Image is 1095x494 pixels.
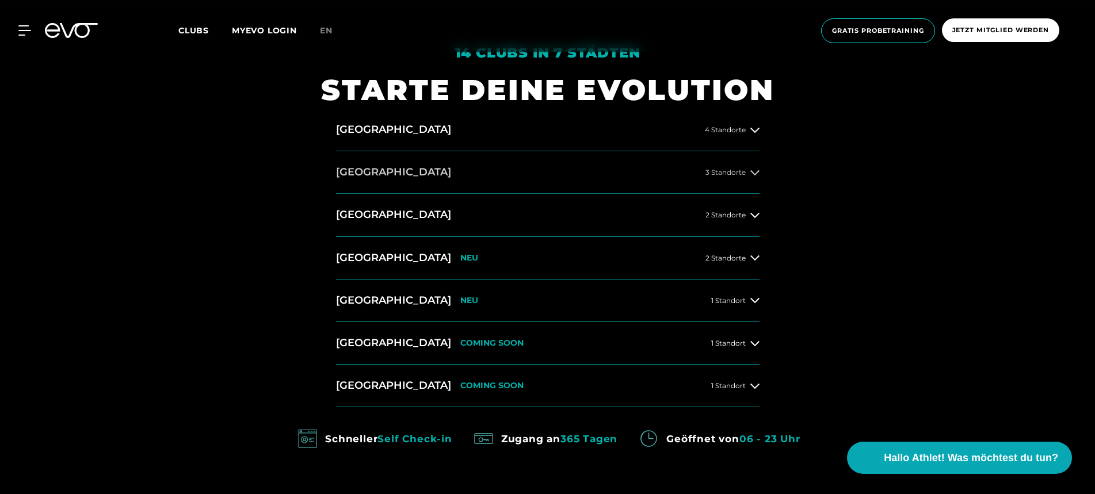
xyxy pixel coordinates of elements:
p: COMING SOON [460,338,524,348]
p: NEU [460,296,478,305]
em: Self Check-in [377,433,452,445]
a: Jetzt Mitglied werden [938,18,1063,43]
span: Gratis Probetraining [832,26,924,36]
h2: [GEOGRAPHIC_DATA] [336,251,451,265]
h2: [GEOGRAPHIC_DATA] [336,378,451,393]
div: Schneller [325,430,452,448]
button: [GEOGRAPHIC_DATA]NEU2 Standorte [336,237,760,279]
h1: STARTE DEINE EVOLUTION [321,71,774,109]
h2: [GEOGRAPHIC_DATA] [336,122,451,137]
button: [GEOGRAPHIC_DATA]2 Standorte [336,194,760,236]
a: Gratis Probetraining [818,18,938,43]
a: Clubs [178,25,232,36]
button: [GEOGRAPHIC_DATA]3 Standorte [336,151,760,194]
button: [GEOGRAPHIC_DATA]COMING SOON1 Standort [336,322,760,365]
div: Geöffnet von [666,430,800,448]
button: [GEOGRAPHIC_DATA]4 Standorte [336,109,760,151]
button: [GEOGRAPHIC_DATA]NEU1 Standort [336,279,760,322]
em: 365 Tagen [560,433,617,445]
span: 2 Standorte [705,254,746,262]
span: 4 Standorte [705,126,746,133]
span: 1 Standort [711,382,746,389]
span: Jetzt Mitglied werden [952,25,1049,35]
button: [GEOGRAPHIC_DATA]COMING SOON1 Standort [336,365,760,407]
h2: [GEOGRAPHIC_DATA] [336,165,451,179]
h2: [GEOGRAPHIC_DATA] [336,293,451,308]
p: COMING SOON [460,381,524,390]
em: 06 - 23 Uhr [739,433,800,445]
h2: [GEOGRAPHIC_DATA] [336,208,451,222]
span: Clubs [178,25,209,36]
div: Zugang an [501,430,617,448]
img: evofitness [295,426,321,451]
h2: [GEOGRAPHIC_DATA] [336,336,451,350]
img: evofitness [471,426,497,451]
button: Hallo Athlet! Was möchtest du tun? [847,442,1072,474]
span: 1 Standort [711,297,746,304]
span: Hallo Athlet! Was möchtest du tun? [884,450,1058,466]
a: MYEVO LOGIN [232,25,297,36]
a: en [320,24,346,37]
span: 3 Standorte [705,169,746,176]
span: en [320,25,333,36]
p: NEU [460,253,478,263]
span: 1 Standort [711,339,746,347]
span: 2 Standorte [705,211,746,219]
img: evofitness [636,426,662,451]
